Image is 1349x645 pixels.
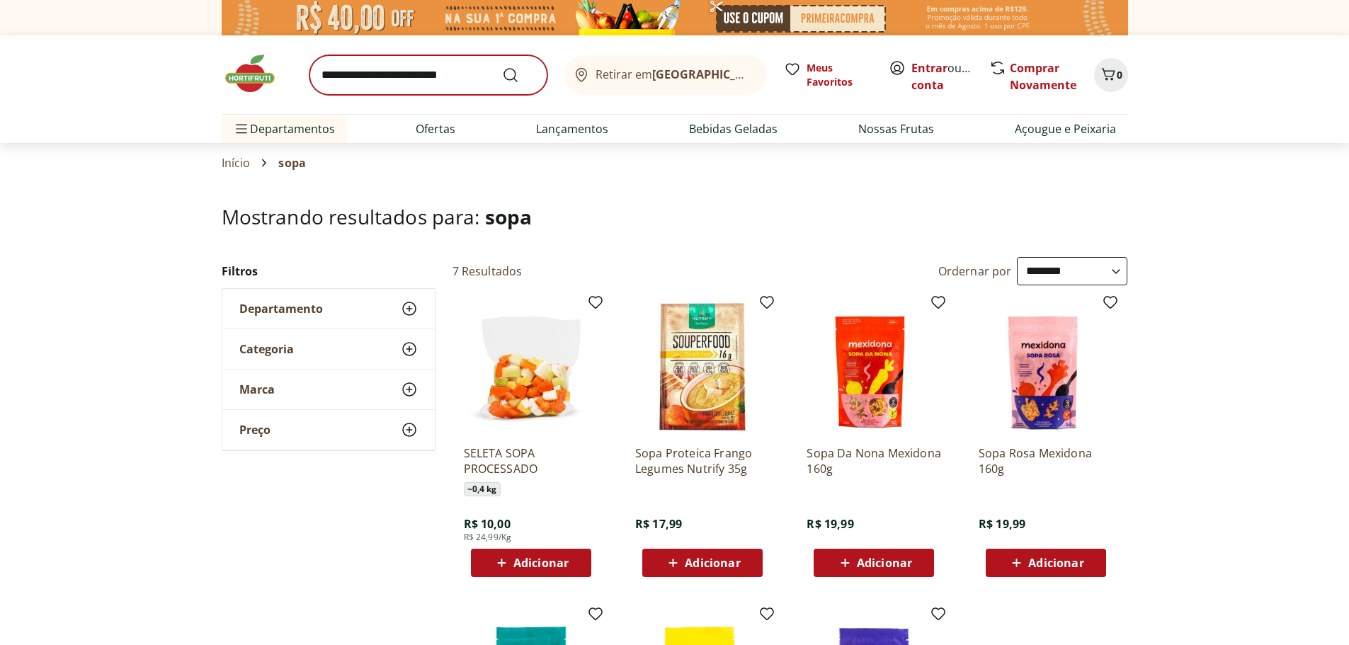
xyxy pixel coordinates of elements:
[857,557,912,569] span: Adicionar
[596,68,752,81] span: Retirar em
[564,55,767,95] button: Retirar em[GEOGRAPHIC_DATA]/[GEOGRAPHIC_DATA]
[807,445,941,476] a: Sopa Da Nona Mexidona 160g
[979,516,1025,532] span: R$ 19,99
[464,516,511,532] span: R$ 10,00
[979,299,1113,434] img: Sopa Rosa Mexidona 160g
[222,156,251,169] a: Início
[1094,58,1128,92] button: Carrinho
[911,60,989,93] a: Criar conta
[464,532,512,543] span: R$ 24,99/Kg
[239,342,294,356] span: Categoria
[911,59,974,93] span: ou
[635,299,770,434] img: Sopa Proteica Frango Legumes Nutrify 35g
[689,120,778,137] a: Bebidas Geladas
[309,55,547,95] input: search
[222,370,435,409] button: Marca
[814,549,934,577] button: Adicionar
[278,156,306,169] span: sopa
[233,112,335,146] span: Departamentos
[1028,557,1083,569] span: Adicionar
[536,120,608,137] a: Lançamentos
[464,482,501,496] span: ~ 0,4 kg
[502,67,536,84] button: Submit Search
[1117,68,1122,81] span: 0
[986,549,1106,577] button: Adicionar
[471,549,591,577] button: Adicionar
[1010,60,1076,93] a: Comprar Novamente
[222,289,435,329] button: Departamento
[784,61,872,89] a: Meus Favoritos
[239,302,323,316] span: Departamento
[416,120,455,137] a: Ofertas
[222,410,435,450] button: Preço
[464,445,598,476] a: SELETA SOPA PROCESSADO
[239,382,275,396] span: Marca
[222,52,292,95] img: Hortifruti
[485,203,533,230] span: sopa
[938,263,1012,279] label: Ordernar por
[979,445,1113,476] a: Sopa Rosa Mexidona 160g
[222,205,1128,228] h1: Mostrando resultados para:
[635,445,770,476] a: Sopa Proteica Frango Legumes Nutrify 35g
[513,557,569,569] span: Adicionar
[452,263,523,279] h2: 7 Resultados
[858,120,934,137] a: Nossas Frutas
[222,257,436,285] h2: Filtros
[635,516,682,532] span: R$ 17,99
[233,112,250,146] button: Menu
[464,299,598,434] img: SELETA SOPA PROCESSADO
[911,60,947,76] a: Entrar
[652,67,891,82] b: [GEOGRAPHIC_DATA]/[GEOGRAPHIC_DATA]
[807,516,853,532] span: R$ 19,99
[685,557,740,569] span: Adicionar
[222,329,435,369] button: Categoria
[1015,120,1116,137] a: Açougue e Peixaria
[642,549,763,577] button: Adicionar
[239,423,271,437] span: Preço
[807,299,941,434] img: Sopa Da Nona Mexidona 160g
[807,61,872,89] span: Meus Favoritos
